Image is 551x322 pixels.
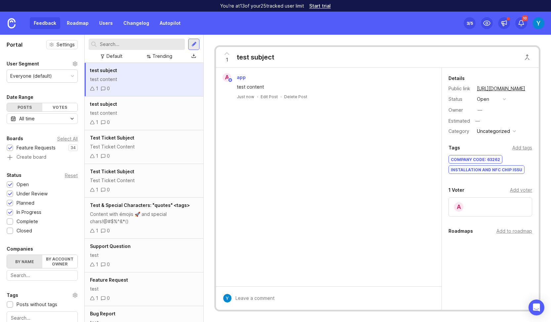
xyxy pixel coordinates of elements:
span: Test Ticket Subject [90,169,134,174]
div: In Progress [17,209,41,216]
div: Planned [17,199,34,207]
div: Companies [7,245,33,253]
div: Public link [448,85,472,92]
div: 1 Voter [448,186,464,194]
h1: Portal [7,41,22,49]
div: Feature Requests [17,144,56,151]
div: 0 [107,295,110,302]
a: [URL][DOMAIN_NAME] [475,84,527,93]
a: Test Ticket SubjectTest Ticket Content10 [85,130,203,164]
div: Tags [448,144,460,152]
a: Feature Requesttest10 [85,272,203,306]
div: Add tags [512,144,532,151]
div: Roadmaps [448,227,473,235]
div: Add voter [510,186,532,194]
a: Changelog [119,17,153,29]
div: · [257,94,258,100]
div: All time [19,115,35,122]
label: By name [7,255,42,268]
div: 1 [96,85,98,92]
div: Votes [42,103,78,111]
div: Complete [17,218,38,225]
span: Feature Request [90,277,128,283]
span: Test Ticket Subject [90,135,134,141]
button: Close button [521,51,534,64]
span: Bug Report [90,311,115,316]
img: Yomna ELSheikh [223,294,232,302]
div: Company Code: 63262 [449,155,502,163]
div: Add to roadmap [496,227,532,235]
div: Test Ticket Content [90,177,198,184]
div: 1 [96,186,98,193]
span: Support Question [90,243,131,249]
div: Date Range [7,93,33,101]
input: Search... [11,272,74,279]
div: 3 /5 [467,19,473,28]
a: test subjecttest content10 [85,63,203,97]
div: 0 [107,85,110,92]
svg: toggle icon [67,116,77,121]
span: Just now [237,94,254,100]
img: member badge [228,78,233,83]
span: app [237,74,246,80]
a: aapp [219,73,251,82]
div: Reset [65,174,78,177]
button: Yomna ELSheikh [532,17,544,29]
div: Default [106,53,122,60]
div: Estimated [448,119,470,123]
a: test subjecttest content10 [85,97,203,130]
div: Owner [448,106,472,114]
img: Canny Home [8,18,16,28]
div: Trending [152,53,172,60]
div: test subject [237,53,274,62]
div: Content with émojis 🚀 and special chars!@#$%^&*() [90,211,198,225]
div: Tags [7,291,18,299]
div: 1 [96,295,98,302]
a: Create board [7,155,78,161]
div: test content [237,83,428,91]
div: Installation and NFC chip issu [449,166,524,174]
div: test content [90,109,198,117]
div: 1 [96,152,98,160]
div: Status [448,96,472,103]
div: Details [448,74,465,82]
div: Uncategorized [477,128,510,135]
div: a [223,73,231,82]
div: User Segment [7,60,39,68]
span: test subject [90,67,117,73]
span: test subject [90,101,117,107]
a: Settings [46,40,78,49]
div: 0 [107,227,110,234]
label: By account owner [42,255,78,268]
div: 1 [96,227,98,234]
div: 1 [96,261,98,268]
div: test [90,252,198,259]
div: Category [448,128,472,135]
div: Boards [7,135,23,142]
div: 0 [107,119,110,126]
input: Search... [11,314,73,322]
a: Users [95,17,117,29]
p: You're at 13 of your 25 tracked user limit [220,3,304,9]
div: — [478,106,482,114]
div: test content [90,76,198,83]
div: 0 [107,261,110,268]
span: 10 [522,15,528,21]
div: Select All [57,137,78,141]
div: a [453,202,464,212]
div: — [473,117,482,125]
div: Closed [17,227,32,234]
div: Open [17,181,29,188]
span: 1 [226,56,228,63]
a: Autopilot [156,17,185,29]
div: 1 [96,119,98,126]
div: Under Review [17,190,48,197]
div: open [477,96,489,103]
div: · [280,94,281,100]
a: Test & Special Characters: "quotes" <tags>Content with émojis 🚀 and special chars!@#$%^&*()10 [85,198,203,239]
div: Delete Post [284,94,307,100]
div: Posts without tags [17,301,57,308]
span: Test & Special Characters: "quotes" <tags> [90,202,190,208]
div: test [90,285,198,293]
div: Edit Post [261,94,278,100]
